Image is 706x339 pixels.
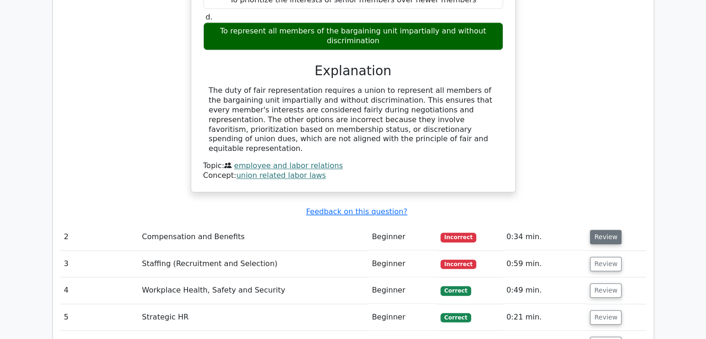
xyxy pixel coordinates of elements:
td: Compensation and Benefits [138,224,368,250]
td: Beginner [368,224,437,250]
td: 3 [60,251,138,277]
td: 5 [60,304,138,331]
span: Correct [440,286,471,295]
span: d. [206,13,213,21]
div: Concept: [203,171,503,181]
td: 0:21 min. [503,304,587,331]
td: Beginner [368,251,437,277]
td: 0:59 min. [503,251,587,277]
div: The duty of fair representation requires a union to represent all members of the bargaining unit ... [209,86,498,154]
h3: Explanation [209,63,498,79]
td: 2 [60,224,138,250]
button: Review [590,310,622,325]
div: To represent all members of the bargaining unit impartially and without discrimination [203,22,503,50]
span: Correct [440,313,471,322]
span: Incorrect [440,260,476,269]
a: Feedback on this question? [306,207,407,216]
button: Review [590,257,622,271]
td: Beginner [368,277,437,304]
td: 0:49 min. [503,277,587,304]
td: Staffing (Recruitment and Selection) [138,251,368,277]
a: union related labor laws [236,171,326,180]
td: 4 [60,277,138,304]
div: Topic: [203,161,503,171]
td: 0:34 min. [503,224,587,250]
td: Beginner [368,304,437,331]
a: employee and labor relations [234,161,343,170]
button: Review [590,230,622,244]
td: Workplace Health, Safety and Security [138,277,368,304]
td: Strategic HR [138,304,368,331]
span: Incorrect [440,233,476,242]
button: Review [590,283,622,298]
